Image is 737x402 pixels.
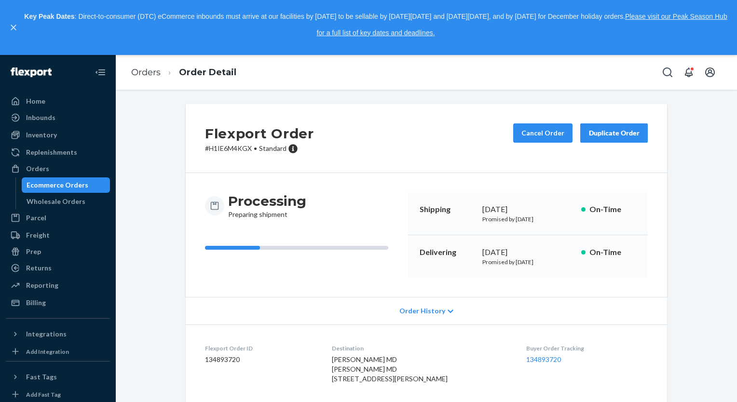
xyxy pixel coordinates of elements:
[9,23,18,32] button: close,
[27,180,88,190] div: Ecommerce Orders
[24,13,74,20] strong: Key Peak Dates
[26,281,58,290] div: Reporting
[6,369,110,385] button: Fast Tags
[658,63,677,82] button: Open Search Box
[6,145,110,160] a: Replenishments
[588,128,640,138] div: Duplicate Order
[26,247,41,256] div: Prep
[205,355,316,364] dd: 134893720
[6,110,110,125] a: Inbounds
[589,247,636,258] p: On-Time
[526,355,561,363] a: 134893720
[26,96,45,106] div: Home
[332,355,448,383] span: [PERSON_NAME] MD [PERSON_NAME] MD [STREET_ADDRESS][PERSON_NAME]
[259,144,287,152] span: Standard
[6,161,110,176] a: Orders
[205,123,314,144] h2: Flexport Order
[316,13,727,37] a: Please visit our Peak Season Hub for a full list of key dates and deadlines.
[179,67,236,78] a: Order Detail
[332,344,511,352] dt: Destination
[6,346,110,357] a: Add Integration
[26,329,67,339] div: Integrations
[228,192,306,210] h3: Processing
[6,244,110,259] a: Prep
[420,204,475,215] p: Shipping
[6,260,110,276] a: Returns
[26,113,55,122] div: Inbounds
[26,348,69,356] div: Add Integration
[482,215,573,223] p: Promised by [DATE]
[482,258,573,266] p: Promised by [DATE]
[420,247,475,258] p: Delivering
[526,344,648,352] dt: Buyer Order Tracking
[27,197,85,206] div: Wholesale Orders
[26,298,46,308] div: Billing
[11,67,52,77] img: Flexport logo
[580,123,648,143] button: Duplicate Order
[26,164,49,174] div: Orders
[26,263,52,273] div: Returns
[91,63,110,82] button: Close Navigation
[6,127,110,143] a: Inventory
[6,94,110,109] a: Home
[482,204,573,215] div: [DATE]
[205,344,316,352] dt: Flexport Order ID
[22,177,110,193] a: Ecommerce Orders
[23,9,728,41] p: : Direct-to-consumer (DTC) eCommerce inbounds must arrive at our facilities by [DATE] to be sella...
[6,278,110,293] a: Reporting
[26,213,46,223] div: Parcel
[6,389,110,400] a: Add Fast Tag
[589,204,636,215] p: On-Time
[26,130,57,140] div: Inventory
[482,247,573,258] div: [DATE]
[513,123,573,143] button: Cancel Order
[399,306,445,316] span: Order History
[26,147,77,157] div: Replenishments
[26,230,50,240] div: Freight
[131,67,161,78] a: Orders
[700,63,720,82] button: Open account menu
[679,63,698,82] button: Open notifications
[6,295,110,310] a: Billing
[228,192,306,219] div: Preparing shipment
[6,210,110,226] a: Parcel
[6,326,110,342] button: Integrations
[26,390,61,399] div: Add Fast Tag
[22,194,110,209] a: Wholesale Orders
[26,372,57,382] div: Fast Tags
[254,144,257,152] span: •
[123,58,244,87] ol: breadcrumbs
[205,144,314,153] p: # H1IE6M4KGX
[6,228,110,243] a: Freight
